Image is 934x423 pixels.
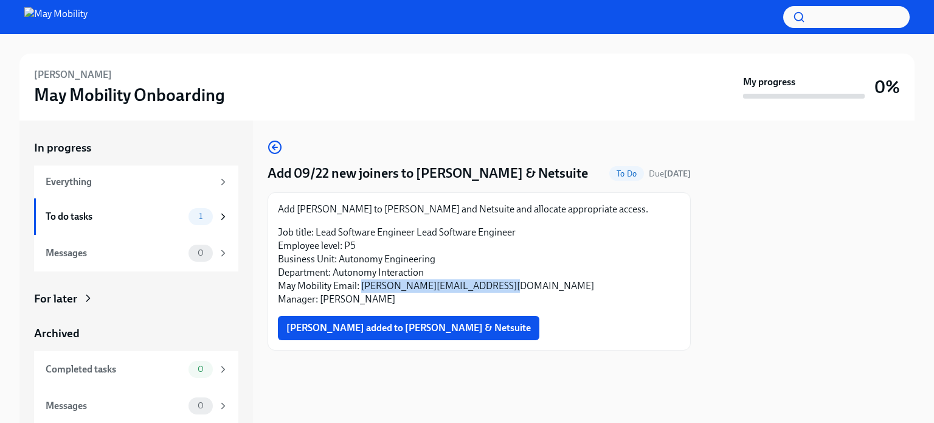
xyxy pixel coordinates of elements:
div: For later [34,291,77,307]
div: Messages [46,399,184,413]
a: Everything [34,166,238,198]
span: September 20th, 2025 09:00 [649,168,691,180]
a: In progress [34,140,238,156]
span: Due [649,169,691,179]
h4: Add 09/22 new joiners to [PERSON_NAME] & Netsuite [268,164,588,183]
span: 0 [190,401,211,410]
span: 1 [192,212,210,221]
img: May Mobility [24,7,88,27]
div: Completed tasks [46,363,184,376]
a: For later [34,291,238,307]
p: Add [PERSON_NAME] to [PERSON_NAME] and Netsuite and allocate appropriate access. [278,203,680,216]
button: [PERSON_NAME] added to [PERSON_NAME] & Netsuite [278,316,539,340]
h3: 0% [874,76,900,98]
h3: May Mobility Onboarding [34,84,225,106]
a: Archived [34,326,238,341]
strong: My progress [743,75,795,89]
p: Job title: Lead Software Engineer Lead Software Engineer Employee level: P5 Business Unit: Autono... [278,226,680,306]
a: Completed tasks0 [34,351,238,388]
div: Messages [46,246,184,260]
span: 0 [190,365,211,374]
a: To do tasks1 [34,198,238,235]
span: 0 [190,248,211,257]
div: To do tasks [46,210,184,223]
span: [PERSON_NAME] added to [PERSON_NAME] & Netsuite [286,322,531,334]
strong: [DATE] [664,169,691,179]
div: Everything [46,175,213,189]
h6: [PERSON_NAME] [34,68,112,82]
span: To Do [609,169,644,178]
a: Messages0 [34,235,238,271]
